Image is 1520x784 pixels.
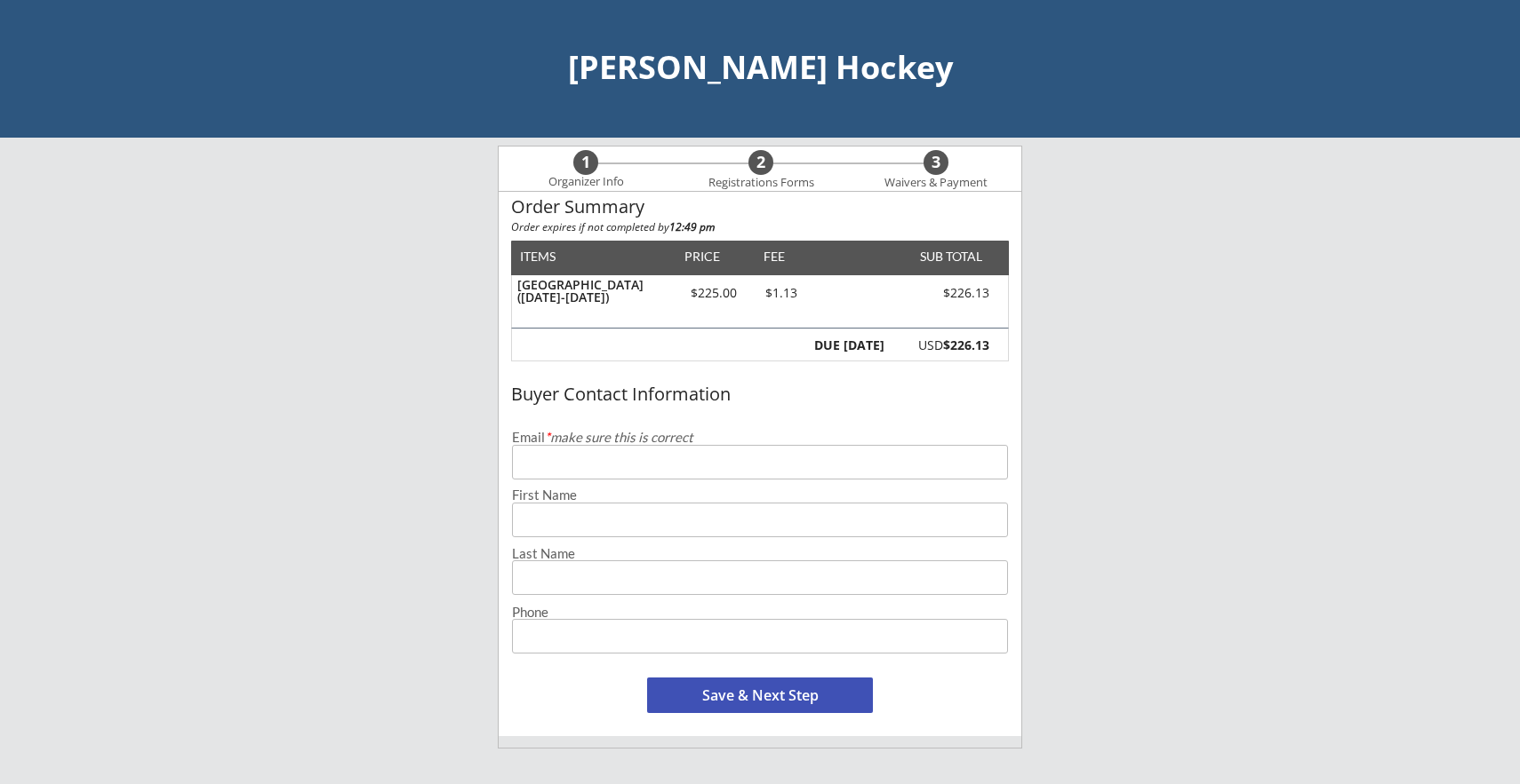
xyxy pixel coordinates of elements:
div: Phone [512,606,1008,619]
button: Save & Next Step [647,677,873,713]
div: Order Summary [511,197,1009,217]
strong: $226.13 [943,337,989,353]
div: Order expires if not completed by [511,222,1009,233]
div: 3 [924,153,948,172]
div: $1.13 [751,287,811,299]
div: $225.00 [676,287,751,299]
div: Email [512,431,1008,444]
div: SUB TOTAL [913,250,982,263]
div: [PERSON_NAME] Hockey [18,51,1502,83]
div: 2 [748,153,773,172]
div: Waivers & Payment [875,176,997,190]
div: Organizer Info [537,175,635,189]
div: FEE [751,250,797,263]
div: DUE [DATE] [811,339,884,352]
div: First Name [512,488,1008,502]
div: USD [894,339,989,352]
div: $226.13 [889,287,989,299]
div: Registrations Forms [700,176,822,190]
div: [GEOGRAPHIC_DATA] ([DATE]-[DATE]) [517,279,668,304]
em: make sure this is correct [545,429,693,445]
div: PRICE [676,250,728,263]
div: Buyer Contact Information [511,384,1009,404]
div: Last Name [512,547,1008,560]
div: 1 [573,153,598,172]
strong: 12:49 pm [669,219,715,234]
div: ITEMS [520,250,583,263]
